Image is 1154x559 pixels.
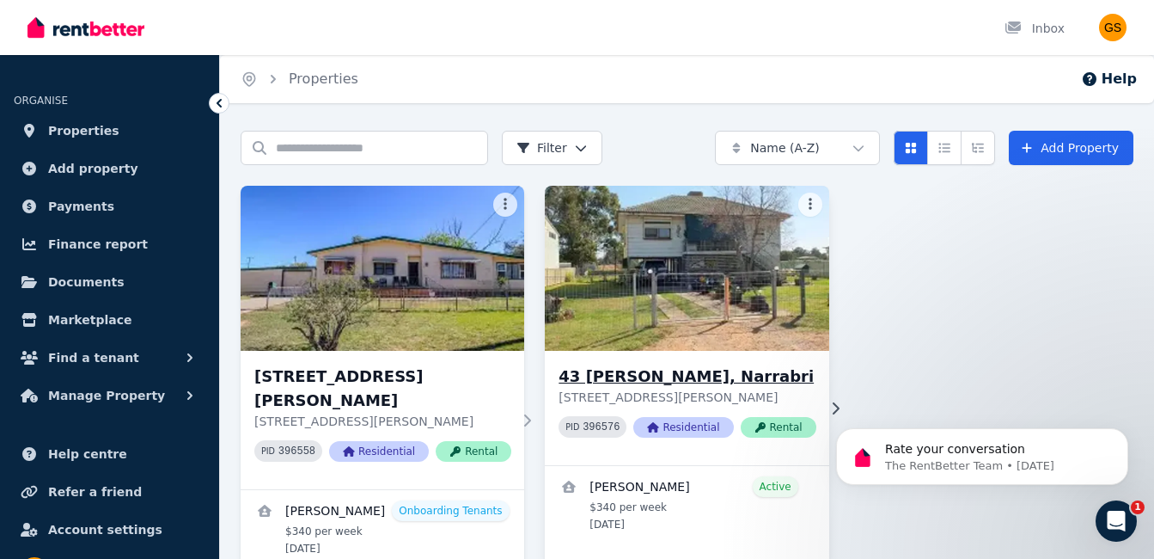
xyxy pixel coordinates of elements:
div: View options [894,131,995,165]
span: Manage Property [48,385,165,406]
span: Account settings [48,519,162,540]
button: Expanded list view [961,131,995,165]
a: Properties [289,71,358,87]
span: Rental [436,441,511,462]
span: Payments [48,196,114,217]
span: 1 [1131,501,1145,514]
iframe: Intercom notifications message [810,392,1154,513]
button: Filter [502,131,602,165]
code: 396576 [583,421,620,433]
a: Account settings [14,513,205,547]
a: Documents [14,265,205,299]
p: [STREET_ADDRESS][PERSON_NAME] [559,389,815,406]
p: [STREET_ADDRESS][PERSON_NAME] [254,413,511,430]
button: Card view [894,131,928,165]
small: PID [565,422,579,432]
span: Marketplace [48,310,131,330]
img: 43 Hinds, Narrabri [538,181,836,355]
span: Filter [516,139,567,157]
nav: Breadcrumb [220,55,379,103]
span: Residential [329,441,429,462]
button: Help [1081,69,1137,89]
h3: 43 [PERSON_NAME], Narrabri [559,365,815,389]
small: PID [261,446,275,456]
a: Refer a friend [14,475,205,509]
a: Payments [14,189,205,224]
a: Marketplace [14,303,205,337]
img: Gemmalee Stevenson [1099,14,1127,41]
a: Add property [14,151,205,186]
a: Add Property [1009,131,1133,165]
h3: [STREET_ADDRESS][PERSON_NAME] [254,365,511,413]
span: Add property [48,158,138,179]
a: Help centre [14,437,205,471]
span: Documents [48,272,125,292]
img: 2 Wade Street, Narrabri [241,186,524,351]
button: More options [798,193,822,217]
div: Inbox [1004,20,1065,37]
span: Rental [741,417,816,438]
span: Name (A-Z) [750,139,820,157]
span: Residential [633,417,733,438]
button: Compact list view [927,131,962,165]
button: Manage Property [14,378,205,413]
span: Refer a friend [48,482,142,502]
code: 396558 [278,445,315,458]
span: Finance report [48,234,148,255]
span: Properties [48,120,119,141]
button: Name (A-Z) [715,131,880,165]
a: 43 Hinds, Narrabri43 [PERSON_NAME], Narrabri[STREET_ADDRESS][PERSON_NAME]PID 396576ResidentialRental [545,186,828,465]
a: View details for Reanna McKenzie [545,466,828,542]
a: Finance report [14,227,205,261]
iframe: Intercom live chat [1096,501,1137,542]
a: 2 Wade Street, Narrabri[STREET_ADDRESS][PERSON_NAME][STREET_ADDRESS][PERSON_NAME]PID 396558Reside... [241,186,524,489]
span: ORGANISE [14,95,68,107]
span: Help centre [48,444,127,464]
img: RentBetter [27,15,144,40]
span: Find a tenant [48,347,139,368]
button: More options [493,193,517,217]
button: Find a tenant [14,341,205,375]
a: Properties [14,114,205,148]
